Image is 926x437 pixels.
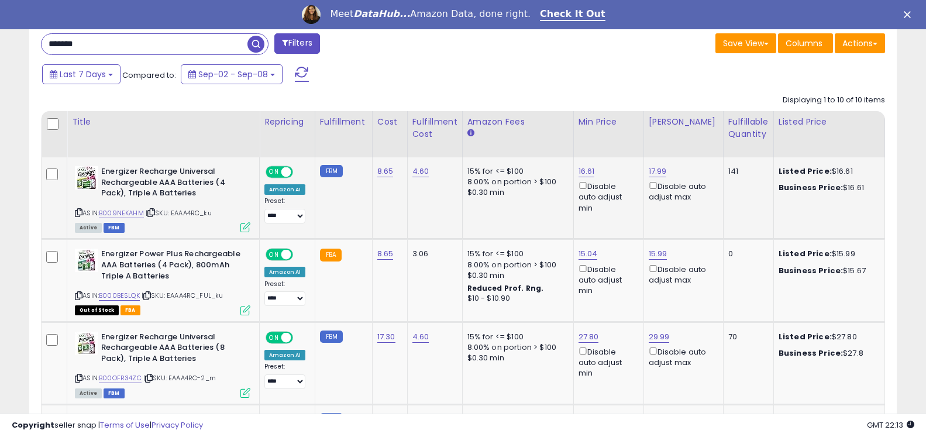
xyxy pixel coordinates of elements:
[320,165,343,177] small: FBM
[330,8,531,20] div: Meet Amazon Data, done right.
[779,116,880,128] div: Listed Price
[198,68,268,80] span: Sep-02 - Sep-08
[274,33,320,54] button: Filters
[779,331,832,342] b: Listed Price:
[377,116,402,128] div: Cost
[264,350,305,360] div: Amazon AI
[377,166,394,177] a: 8.65
[267,332,281,342] span: ON
[146,208,212,218] span: | SKU: EAAA4RC_ku
[99,373,142,383] a: B00OFR34ZC
[779,265,843,276] b: Business Price:
[100,419,150,431] a: Terms of Use
[75,249,250,314] div: ASIN:
[649,263,714,285] div: Disable auto adjust max
[649,345,714,368] div: Disable auto adjust max
[291,167,310,177] span: OFF
[579,263,635,297] div: Disable auto adjust min
[264,184,305,195] div: Amazon AI
[467,128,474,139] small: Amazon Fees.
[467,270,564,281] div: $0.30 min
[60,68,106,80] span: Last 7 Days
[779,249,876,259] div: $15.99
[143,373,216,383] span: | SKU: EAAA4RC-2_m
[783,95,885,106] div: Displaying 1 to 10 of 10 items
[467,187,564,198] div: $0.30 min
[579,116,639,128] div: Min Price
[75,249,98,272] img: 51rrdWQkFbL._SL40_.jpg
[320,116,367,128] div: Fulfillment
[72,116,254,128] div: Title
[467,283,544,293] b: Reduced Prof. Rng.
[728,249,765,259] div: 0
[467,342,564,353] div: 8.00% on portion > $100
[579,345,635,379] div: Disable auto adjust min
[291,250,310,260] span: OFF
[101,166,243,202] b: Energizer Recharge Universal Rechargeable AAA Batteries (4 Pack), Triple A Batteries
[835,33,885,53] button: Actions
[101,249,243,284] b: Energizer Power Plus Rechargeable AAA Batteries (4 Pack), 800mAh Triple A Batteries
[579,248,598,260] a: 15.04
[142,291,223,300] span: | SKU: EAAA4RC_FUL_ku
[412,249,453,259] div: 3.06
[353,8,410,19] i: DataHub...
[715,33,776,53] button: Save View
[467,332,564,342] div: 15% for <= $100
[779,347,843,359] b: Business Price:
[181,64,283,84] button: Sep-02 - Sep-08
[786,37,822,49] span: Columns
[649,248,667,260] a: 15.99
[267,167,281,177] span: ON
[467,294,564,304] div: $10 - $10.90
[412,166,429,177] a: 4.60
[649,180,714,202] div: Disable auto adjust max
[467,166,564,177] div: 15% for <= $100
[122,70,176,81] span: Compared to:
[779,166,832,177] b: Listed Price:
[779,183,876,193] div: $16.61
[99,291,140,301] a: B000BESLQK
[649,331,670,343] a: 29.99
[104,223,125,233] span: FBM
[728,332,765,342] div: 70
[779,166,876,177] div: $16.61
[42,64,121,84] button: Last 7 Days
[101,332,243,367] b: Energizer Recharge Universal Rechargeable AAA Batteries (8 Pack), Triple A Batteries
[291,332,310,342] span: OFF
[779,266,876,276] div: $15.67
[867,419,914,431] span: 2025-09-16 22:13 GMT
[302,5,321,24] img: Profile image for Georgie
[104,388,125,398] span: FBM
[75,332,98,355] img: 51luFgerTlL._SL40_.jpg
[264,363,306,389] div: Preset:
[728,166,765,177] div: 141
[267,250,281,260] span: ON
[579,166,595,177] a: 16.61
[904,11,915,18] div: Close
[75,332,250,397] div: ASIN:
[320,249,342,261] small: FBA
[75,305,119,315] span: All listings that are currently out of stock and unavailable for purchase on Amazon
[320,331,343,343] small: FBM
[264,280,306,307] div: Preset:
[579,331,599,343] a: 27.80
[779,182,843,193] b: Business Price:
[75,388,102,398] span: All listings currently available for purchase on Amazon
[412,116,457,140] div: Fulfillment Cost
[75,166,250,231] div: ASIN:
[99,208,144,218] a: B009NEKAHM
[264,267,305,277] div: Amazon AI
[12,420,203,431] div: seller snap | |
[467,249,564,259] div: 15% for <= $100
[467,177,564,187] div: 8.00% on portion > $100
[264,116,310,128] div: Repricing
[75,223,102,233] span: All listings currently available for purchase on Amazon
[467,260,564,270] div: 8.00% on portion > $100
[121,305,140,315] span: FBA
[649,166,667,177] a: 17.99
[779,248,832,259] b: Listed Price:
[467,353,564,363] div: $0.30 min
[152,419,203,431] a: Privacy Policy
[579,180,635,214] div: Disable auto adjust min
[728,116,769,140] div: Fulfillable Quantity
